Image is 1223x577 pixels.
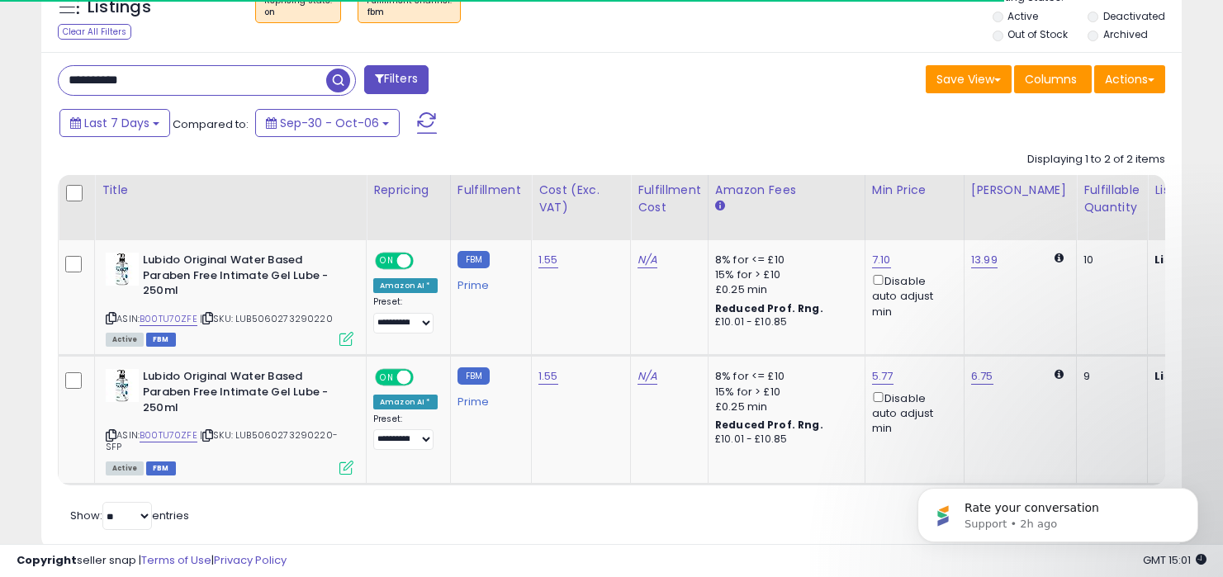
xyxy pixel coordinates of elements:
a: 1.55 [538,368,558,385]
a: Privacy Policy [214,552,287,568]
small: FBM [457,367,490,385]
small: Amazon Fees. [715,199,725,214]
div: 10 [1083,253,1135,267]
a: 1.55 [538,252,558,268]
div: fbm [367,7,452,18]
strong: Copyright [17,552,77,568]
a: B00TU70ZFE [140,428,197,442]
div: Prime [457,272,519,292]
b: Lubido Original Water Based Paraben Free Intimate Gel Lube - 250ml [143,369,344,419]
div: Title [102,182,359,199]
div: Preset: [373,296,438,333]
a: 7.10 [872,252,891,268]
div: Disable auto adjust min [872,389,951,437]
div: £0.25 min [715,282,852,297]
div: £10.01 - £10.85 [715,315,852,329]
div: Amazon AI * [373,395,438,409]
div: 15% for > £10 [715,267,852,282]
span: OFF [411,371,438,385]
span: OFF [411,254,438,268]
a: 5.77 [872,368,894,385]
span: Compared to: [173,116,249,132]
button: Last 7 Days [59,109,170,137]
span: Sep-30 - Oct-06 [280,115,379,131]
div: Min Price [872,182,957,199]
span: All listings currently available for purchase on Amazon [106,461,144,475]
div: Disable auto adjust min [872,272,951,319]
div: Fulfillable Quantity [1083,182,1140,216]
img: 41i9MD+3v9L._SL40_.jpg [106,369,139,402]
div: Preset: [373,414,438,451]
div: on [264,7,332,18]
span: All listings currently available for purchase on Amazon [106,333,144,347]
div: Clear All Filters [58,24,131,40]
div: ASIN: [106,369,353,473]
a: N/A [638,252,657,268]
div: £0.25 min [715,400,852,414]
span: ON [377,254,397,268]
b: Reduced Prof. Rng. [715,418,823,432]
a: Terms of Use [141,552,211,568]
div: £10.01 - £10.85 [715,433,852,447]
span: FBM [146,461,176,475]
a: 13.99 [971,252,998,268]
span: Last 7 Days [84,115,149,131]
span: Show: entries [70,508,189,523]
div: Repricing [373,182,443,199]
a: B00TU70ZFE [140,312,197,326]
small: FBM [457,251,490,268]
div: Amazon AI * [373,278,438,293]
button: Save View [926,65,1012,93]
a: 6.75 [971,368,993,385]
div: 8% for <= £10 [715,369,852,384]
span: | SKU: LUB5060273290220-SFP [106,428,338,453]
div: 9 [1083,369,1135,384]
label: Out of Stock [1007,27,1068,41]
label: Archived [1103,27,1148,41]
span: FBM [146,333,176,347]
label: Active [1007,9,1038,23]
div: Cost (Exc. VAT) [538,182,623,216]
div: 15% for > £10 [715,385,852,400]
button: Actions [1094,65,1165,93]
div: Amazon Fees [715,182,858,199]
div: Fulfillment [457,182,524,199]
div: 8% for <= £10 [715,253,852,267]
div: Prime [457,389,519,409]
a: N/A [638,368,657,385]
span: | SKU: LUB5060273290220 [200,312,333,325]
button: Columns [1014,65,1092,93]
iframe: Intercom notifications message [893,453,1223,569]
span: Columns [1025,71,1077,87]
b: Reduced Prof. Rng. [715,301,823,315]
img: 41i9MD+3v9L._SL40_.jpg [106,253,139,286]
div: Displaying 1 to 2 of 2 items [1027,152,1165,168]
div: ASIN: [106,253,353,344]
span: ON [377,371,397,385]
div: seller snap | | [17,553,287,569]
div: Fulfillment Cost [638,182,701,216]
b: Lubido Original Water Based Paraben Free Intimate Gel Lube - 250ml [143,253,344,303]
div: [PERSON_NAME] [971,182,1069,199]
button: Sep-30 - Oct-06 [255,109,400,137]
button: Filters [364,65,429,94]
label: Deactivated [1103,9,1165,23]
